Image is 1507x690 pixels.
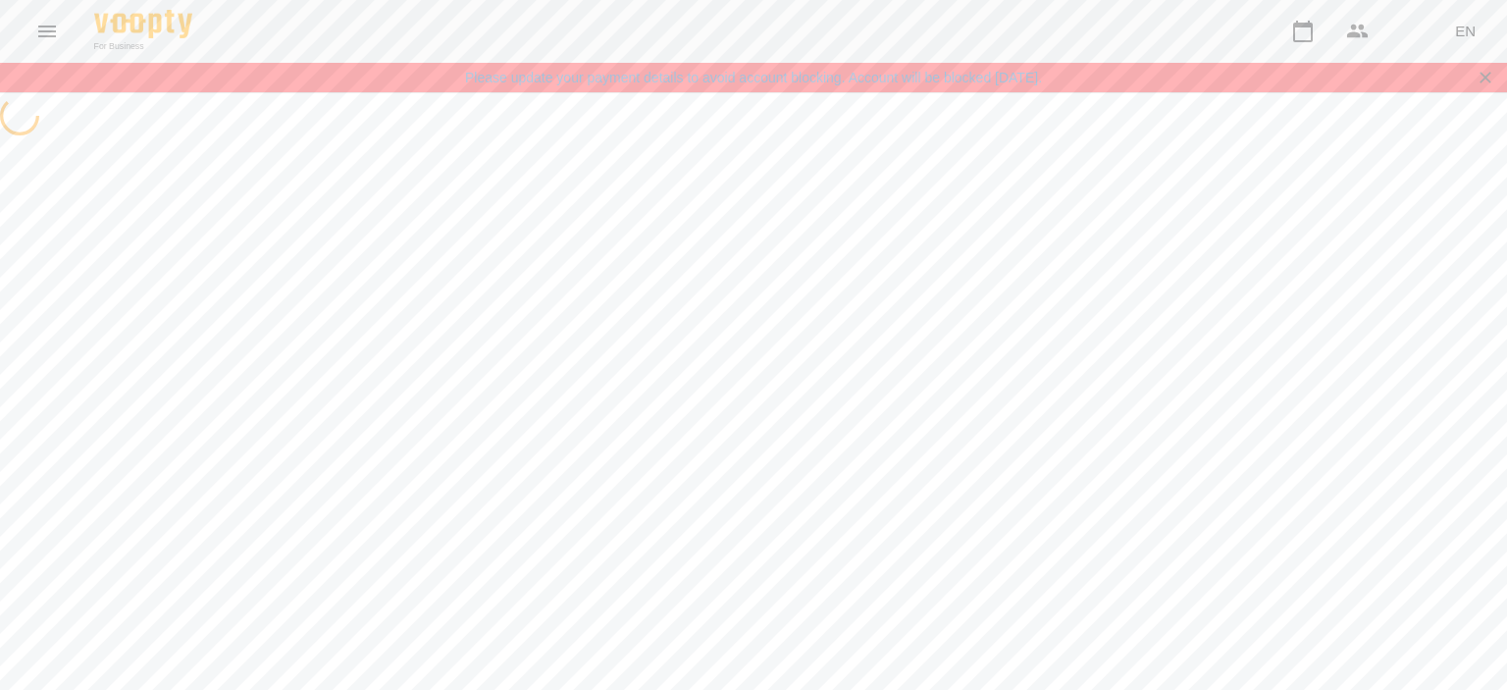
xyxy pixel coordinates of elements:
[1400,18,1428,45] img: dac2394d37f391357ebe6c13eb99f4be.jpg
[1455,21,1476,41] span: EN
[1472,64,1499,91] button: Закрити сповіщення
[1447,13,1483,49] button: EN
[24,8,71,55] button: Menu
[94,40,192,53] span: For Business
[465,68,1042,87] a: Please update your payment details to avoid account blocking. Account will be blocked [DATE].
[94,10,192,38] img: Voopty Logo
